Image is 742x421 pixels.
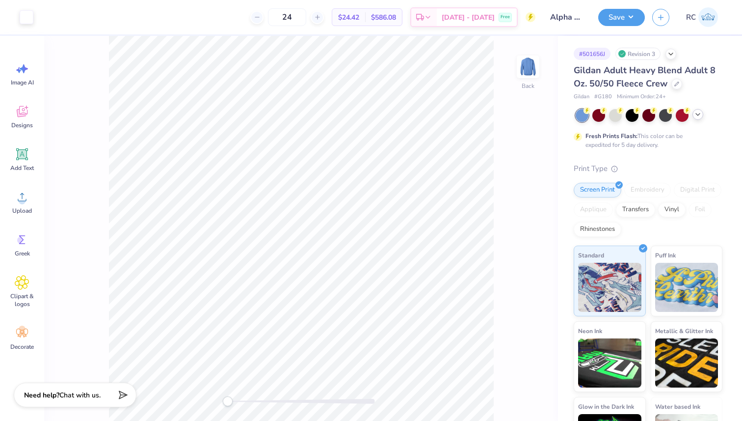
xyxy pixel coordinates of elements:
[371,12,396,23] span: $586.08
[574,48,610,60] div: # 501656J
[574,64,715,89] span: Gildan Adult Heavy Blend Adult 8 Oz. 50/50 Fleece Crew
[578,401,634,412] span: Glow in the Dark Ink
[574,222,621,237] div: Rhinestones
[11,121,33,129] span: Designs
[574,202,613,217] div: Applique
[585,132,637,140] strong: Fresh Prints Flash:
[615,48,661,60] div: Revision 3
[574,93,589,101] span: Gildan
[59,391,101,400] span: Chat with us.
[24,391,59,400] strong: Need help?
[655,401,700,412] span: Water based Ink
[585,132,706,149] div: This color can be expedited for 5 day delivery.
[11,79,34,86] span: Image AI
[578,338,641,388] img: Neon Ink
[268,8,306,26] input: – –
[682,7,722,27] a: RC
[578,263,641,312] img: Standard
[543,7,591,27] input: Untitled Design
[578,326,602,336] span: Neon Ink
[338,12,359,23] span: $24.42
[578,250,604,260] span: Standard
[574,163,722,174] div: Print Type
[223,396,233,406] div: Accessibility label
[674,183,721,197] div: Digital Print
[10,164,34,172] span: Add Text
[689,202,712,217] div: Foil
[616,202,655,217] div: Transfers
[698,7,718,27] img: Rohan Chaurasia
[686,12,696,23] span: RC
[655,250,676,260] span: Puff Ink
[574,183,621,197] div: Screen Print
[12,207,32,215] span: Upload
[624,183,671,197] div: Embroidery
[522,82,534,90] div: Back
[655,338,718,388] img: Metallic & Glitter Ink
[594,93,612,101] span: # G180
[10,343,34,351] span: Decorate
[6,292,38,308] span: Clipart & logos
[617,93,666,101] span: Minimum Order: 24 +
[442,12,495,23] span: [DATE] - [DATE]
[658,202,686,217] div: Vinyl
[518,57,538,77] img: Back
[655,263,718,312] img: Puff Ink
[501,14,510,21] span: Free
[15,250,30,257] span: Greek
[655,326,713,336] span: Metallic & Glitter Ink
[598,9,645,26] button: Save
